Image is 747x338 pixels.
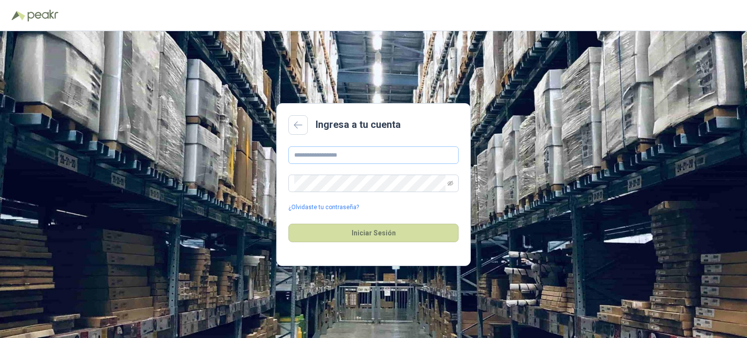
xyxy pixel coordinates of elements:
span: eye-invisible [447,180,453,186]
h2: Ingresa a tu cuenta [316,117,401,132]
img: Logo [12,11,25,20]
a: ¿Olvidaste tu contraseña? [288,203,359,212]
img: Peakr [27,10,58,21]
button: Iniciar Sesión [288,224,459,242]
